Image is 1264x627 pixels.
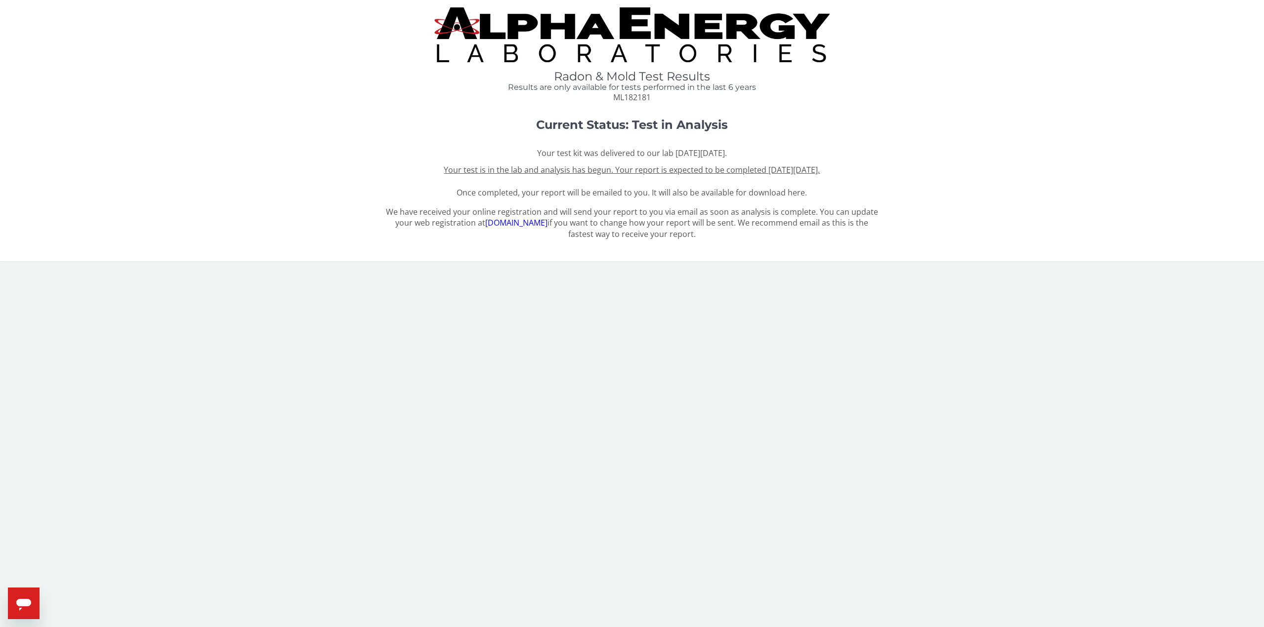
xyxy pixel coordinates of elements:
[382,70,882,83] h1: Radon & Mold Test Results
[8,588,40,619] iframe: Button to launch messaging window
[382,206,882,240] p: We have received your online registration and will send your report to you via email as soon as a...
[613,92,651,103] span: ML182181
[485,217,548,228] a: [DOMAIN_NAME]
[444,164,820,198] span: Once completed, your report will be emailed to you. It will also be available for download here.
[434,7,830,62] img: TightCrop.jpg
[444,164,820,175] u: Your test is in the lab and analysis has begun. Your report is expected to be completed [DATE][DA...
[536,118,728,132] strong: Current Status: Test in Analysis
[382,148,882,159] p: Your test kit was delivered to our lab [DATE][DATE].
[382,83,882,92] h4: Results are only available for tests performed in the last 6 years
